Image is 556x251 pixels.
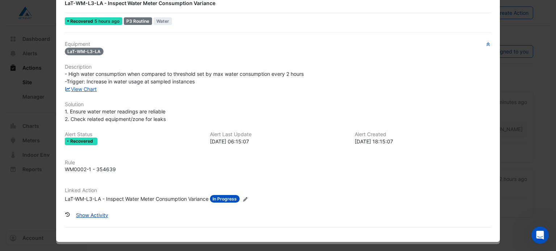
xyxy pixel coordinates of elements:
[210,195,240,203] span: In Progress
[531,226,549,244] iframe: Intercom live chat
[210,138,346,145] div: [DATE] 06:15:07
[65,131,201,138] h6: Alert Status
[65,108,166,122] span: 1. Ensure water meter readings are reliable 2. Check related equipment/zone for leaks
[124,17,152,25] div: P3 Routine
[65,195,208,203] div: LaT-WM-L3-LA - Inspect Water Meter Consumption Variance
[210,131,346,138] h6: Alert Last Update
[355,138,491,145] div: [DATE] 18:15:07
[65,165,116,173] div: WM0002-1 - 354639
[71,209,113,221] button: Show Activity
[65,187,492,194] h6: Linked Action
[65,86,97,92] a: View Chart
[70,19,94,23] span: Recovered
[243,196,248,202] fa-icon: Edit Linked Action
[65,101,492,108] h6: Solution
[65,48,104,55] span: LaT-WM-L3-LA
[355,131,491,138] h6: Alert Created
[65,64,492,70] h6: Description
[153,17,172,25] span: Water
[65,160,492,166] h6: Rule
[65,41,492,47] h6: Equipment
[70,139,94,143] span: Recovered
[94,18,119,24] span: Mon 01-Sep-2025 06:15 AEST
[65,71,304,85] span: - High water consumption when compared to threshold set by max water consumption every 2 hours -T...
